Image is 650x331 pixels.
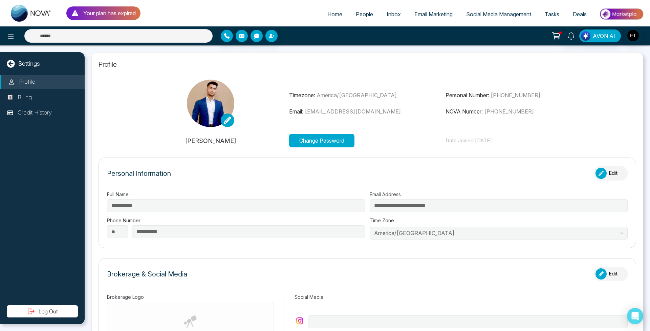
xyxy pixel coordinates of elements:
img: Market-place.gif [597,6,646,22]
span: [PHONE_NUMBER] [484,108,534,115]
button: Change Password [289,134,354,147]
button: Log Out [7,305,78,317]
label: Full Name [107,191,365,198]
span: Inbox [387,11,401,18]
a: Tasks [538,8,566,21]
p: Profile [19,78,35,86]
img: Lead Flow [581,31,590,41]
img: instagram [295,316,305,326]
p: Date Joined: [DATE] [446,137,602,145]
p: Billing [18,93,32,102]
a: Inbox [380,8,408,21]
p: Personal Number: [446,91,602,99]
a: People [349,8,380,21]
p: Email: [289,107,446,116]
p: [PERSON_NAME] [132,136,289,145]
span: Social Media Management [466,11,531,18]
a: Social Media Management [459,8,538,21]
p: Profile [99,59,636,69]
p: Brokerage & Social Media [107,269,187,279]
a: Email Marketing [408,8,459,21]
span: People [356,11,373,18]
button: Edit [594,166,628,181]
p: Your plan has expired [83,9,136,17]
span: [EMAIL_ADDRESS][DOMAIN_NAME] [305,108,401,115]
button: AVON AI [579,29,621,42]
p: Timezone: [289,91,446,99]
label: Time Zone [370,217,628,224]
span: America/[GEOGRAPHIC_DATA] [317,92,397,99]
label: Email Address [370,191,628,198]
div: Open Intercom Messenger [627,308,643,324]
span: America/Toronto [374,228,623,238]
span: Deals [573,11,587,18]
p: NOVA Number: [446,107,602,116]
span: [PHONE_NUMBER] [491,92,540,99]
p: Settings [18,59,40,68]
img: User Avatar [627,30,639,41]
p: Personal Information [107,168,171,179]
a: Home [321,8,349,21]
label: Brokerage Logo [107,293,274,301]
label: Social Media [295,293,628,301]
p: Credit History [18,108,52,117]
button: Edit [594,267,628,281]
img: Nova CRM Logo [11,5,51,22]
span: Tasks [545,11,559,18]
img: IMG_8476.jpg [187,80,234,127]
span: AVON AI [593,32,615,40]
span: Home [327,11,342,18]
a: Deals [566,8,593,21]
span: Email Marketing [414,11,453,18]
label: Phone Number [107,217,365,224]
